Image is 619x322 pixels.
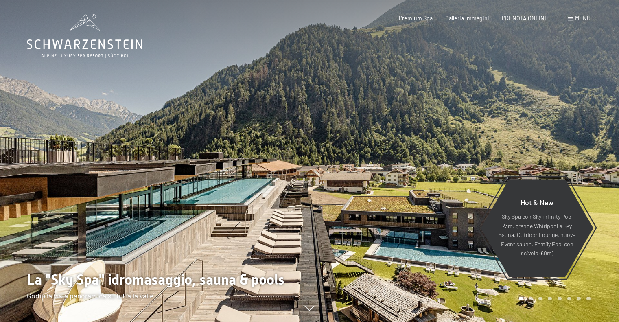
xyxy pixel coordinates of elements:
a: Galleria immagini [445,15,489,22]
a: PRENOTA ONLINE [502,15,548,22]
span: Menu [575,15,591,22]
div: Carousel Page 7 [577,297,581,301]
div: Carousel Page 8 [586,297,591,301]
a: Hot & New Sky Spa con Sky infinity Pool 23m, grande Whirlpool e Sky Sauna, Outdoor Lounge, nuova ... [480,179,594,277]
div: Carousel Page 2 [529,297,533,301]
div: Carousel Page 4 [548,297,552,301]
div: Carousel Page 3 [538,297,542,301]
div: Carousel Page 6 [567,297,571,301]
span: Hot & New [521,198,553,207]
p: Sky Spa con Sky infinity Pool 23m, grande Whirlpool e Sky Sauna, Outdoor Lounge, nuova Event saun... [498,212,576,258]
a: Premium Spa [399,15,433,22]
div: Carousel Pagination [516,297,590,301]
div: Carousel Page 1 (Current Slide) [519,297,523,301]
div: Carousel Page 5 [558,297,562,301]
